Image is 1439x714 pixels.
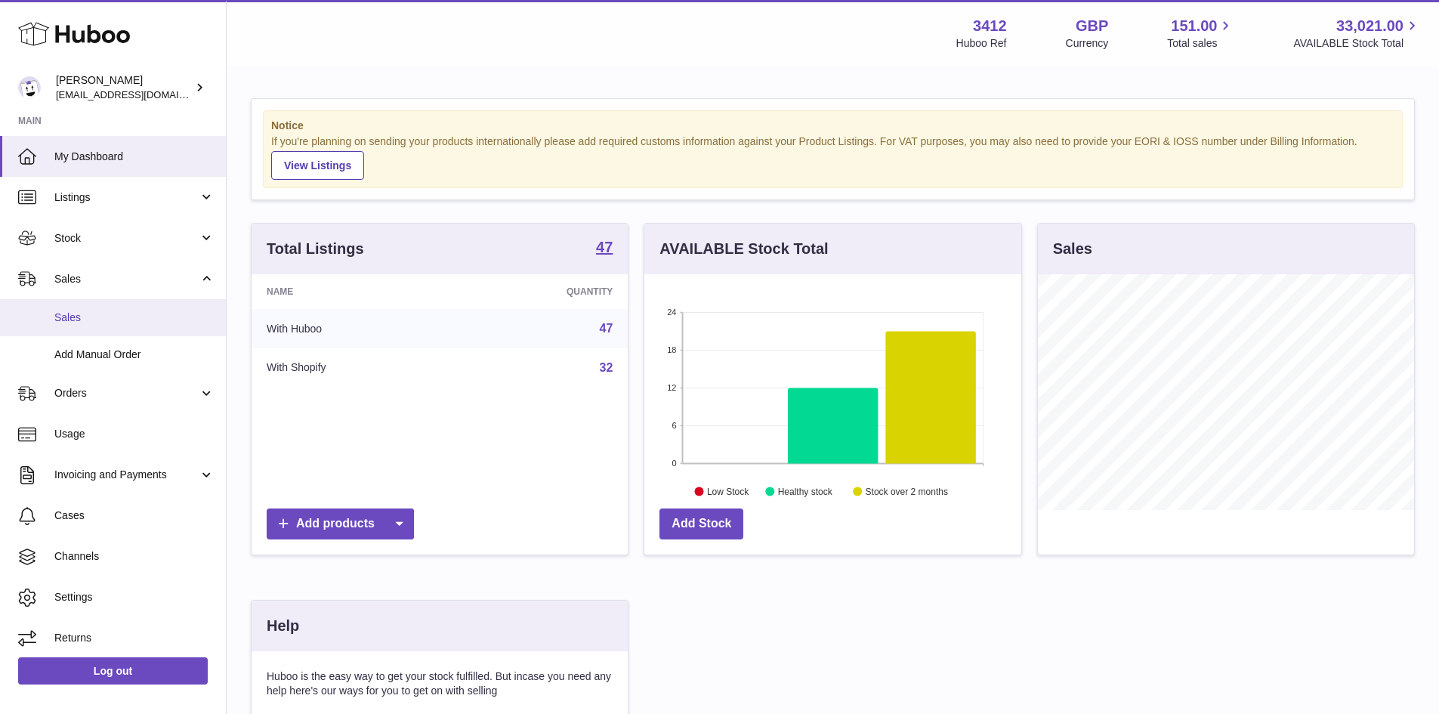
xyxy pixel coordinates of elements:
[271,134,1394,180] div: If you're planning on sending your products internationally please add required customs informati...
[973,16,1007,36] strong: 3412
[866,486,948,496] text: Stock over 2 months
[1053,239,1092,259] h3: Sales
[668,345,677,354] text: 18
[1293,16,1421,51] a: 33,021.00 AVAILABLE Stock Total
[672,421,677,430] text: 6
[956,36,1007,51] div: Huboo Ref
[54,427,215,441] span: Usage
[267,239,364,259] h3: Total Listings
[668,383,677,392] text: 12
[56,88,222,100] span: [EMAIL_ADDRESS][DOMAIN_NAME]
[1171,16,1217,36] span: 151.00
[56,73,192,102] div: [PERSON_NAME]
[267,669,613,698] p: Huboo is the easy way to get your stock fulfilled. But incase you need any help here's our ways f...
[54,150,215,164] span: My Dashboard
[659,239,828,259] h3: AVAILABLE Stock Total
[596,240,613,255] strong: 47
[455,274,628,309] th: Quantity
[707,486,749,496] text: Low Stock
[271,151,364,180] a: View Listings
[252,348,455,388] td: With Shopify
[267,508,414,539] a: Add products
[252,309,455,348] td: With Huboo
[54,348,215,362] span: Add Manual Order
[54,231,199,246] span: Stock
[1167,36,1234,51] span: Total sales
[600,361,613,374] a: 32
[267,616,299,636] h3: Help
[54,272,199,286] span: Sales
[54,190,199,205] span: Listings
[54,590,215,604] span: Settings
[596,240,613,258] a: 47
[600,322,613,335] a: 47
[271,119,1394,133] strong: Notice
[54,386,199,400] span: Orders
[54,508,215,523] span: Cases
[668,308,677,317] text: 24
[54,631,215,645] span: Returns
[18,76,41,99] img: internalAdmin-3412@internal.huboo.com
[778,486,833,496] text: Healthy stock
[252,274,455,309] th: Name
[54,549,215,564] span: Channels
[1336,16,1403,36] span: 33,021.00
[1293,36,1421,51] span: AVAILABLE Stock Total
[1167,16,1234,51] a: 151.00 Total sales
[18,657,208,685] a: Log out
[54,468,199,482] span: Invoicing and Payments
[1066,36,1109,51] div: Currency
[672,459,677,468] text: 0
[54,311,215,325] span: Sales
[659,508,743,539] a: Add Stock
[1076,16,1108,36] strong: GBP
